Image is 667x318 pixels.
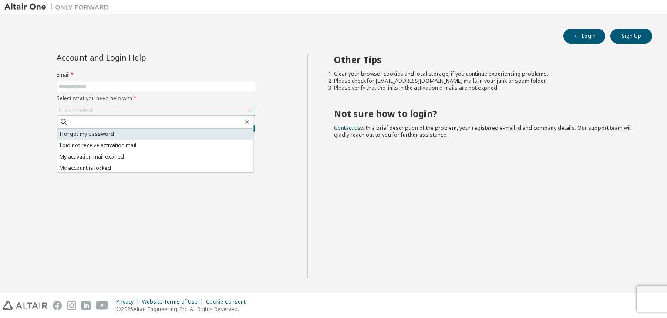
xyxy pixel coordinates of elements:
[57,129,253,140] li: I forgot my password
[57,105,255,115] div: Click to select
[3,301,47,310] img: altair_logo.svg
[53,301,62,310] img: facebook.svg
[59,107,93,114] div: Click to select
[334,85,637,91] li: Please verify that the links in the activation e-mails are not expired.
[142,298,206,305] div: Website Terms of Use
[96,301,108,310] img: youtube.svg
[334,78,637,85] li: Please check for [EMAIL_ADDRESS][DOMAIN_NAME] mails in your junk or spam folder.
[57,71,255,78] label: Email
[206,298,251,305] div: Cookie Consent
[67,301,76,310] img: instagram.svg
[57,95,255,102] label: Select what you need help with
[334,108,637,119] h2: Not sure how to login?
[334,124,360,132] a: Contact us
[334,54,637,65] h2: Other Tips
[610,29,652,44] button: Sign Up
[116,298,142,305] div: Privacy
[116,305,251,313] p: © 2025 Altair Engineering, Inc. All Rights Reserved.
[334,71,637,78] li: Clear your browser cookies and local storage, if you continue experiencing problems.
[81,301,91,310] img: linkedin.svg
[4,3,113,11] img: Altair One
[57,54,216,61] div: Account and Login Help
[334,124,632,139] span: with a brief description of the problem, your registered e-mail id and company details. Our suppo...
[563,29,605,44] button: Login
